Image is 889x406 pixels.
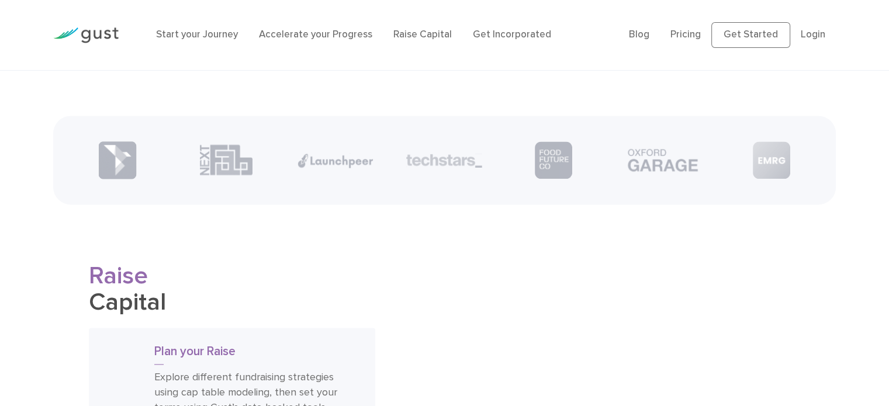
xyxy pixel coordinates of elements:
a: Login [801,29,825,40]
a: Pricing [670,29,701,40]
img: Partner [298,153,373,168]
a: Get Incorporated [473,29,551,40]
a: Raise Capital [393,29,452,40]
a: Blog [629,29,649,40]
img: Partner [200,144,252,176]
span: Raise [89,261,148,290]
h2: Capital [89,263,375,317]
img: Gust Logo [53,27,119,43]
a: Get Started [711,22,790,48]
img: Partner [535,141,572,179]
img: Partner [625,145,701,175]
a: Start your Journey [156,29,238,40]
img: Partner [98,141,137,179]
img: Partner [406,154,482,168]
a: Accelerate your Progress [259,29,372,40]
h3: Plan your Raise [154,343,359,365]
img: Partner [753,141,790,179]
